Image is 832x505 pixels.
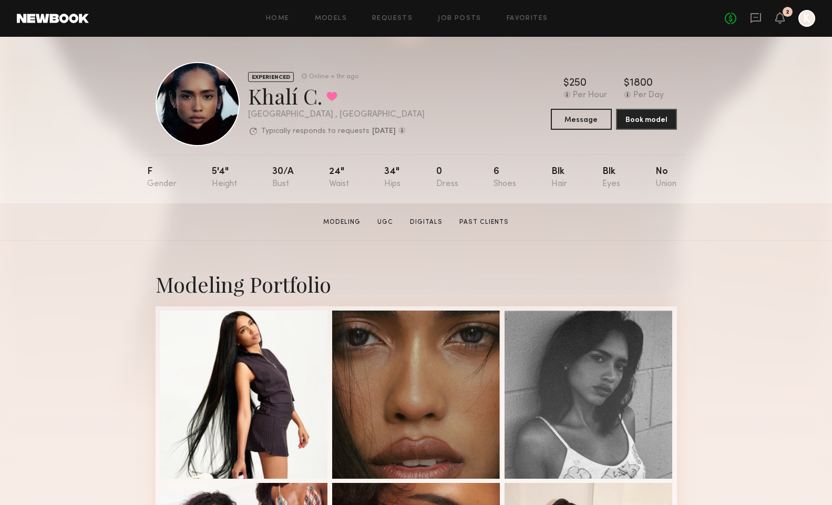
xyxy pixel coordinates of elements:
[315,15,347,22] a: Models
[551,109,612,130] button: Message
[507,15,548,22] a: Favorites
[248,82,425,110] div: Khalí C.
[248,110,425,119] div: [GEOGRAPHIC_DATA] , [GEOGRAPHIC_DATA]
[372,15,413,22] a: Requests
[373,218,397,227] a: UGC
[212,167,237,189] div: 5'4"
[438,15,481,22] a: Job Posts
[569,78,587,89] div: 250
[630,78,653,89] div: 1800
[309,74,358,80] div: Online < 1hr ago
[655,167,676,189] div: No
[551,167,567,189] div: Blk
[616,109,677,130] button: Book model
[329,167,349,189] div: 24"
[436,167,458,189] div: 0
[602,167,620,189] div: Blk
[786,9,789,15] div: 2
[156,270,677,298] div: Modeling Portfolio
[494,167,516,189] div: 6
[633,91,664,100] div: Per Day
[272,167,294,189] div: 30/a
[372,128,396,135] b: [DATE]
[573,91,607,100] div: Per Hour
[147,167,177,189] div: F
[798,10,815,27] a: K
[266,15,290,22] a: Home
[261,128,369,135] p: Typically responds to requests
[384,167,400,189] div: 34"
[455,218,513,227] a: Past Clients
[624,78,630,89] div: $
[406,218,447,227] a: Digitals
[563,78,569,89] div: $
[319,218,365,227] a: Modeling
[248,72,294,82] div: EXPERIENCED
